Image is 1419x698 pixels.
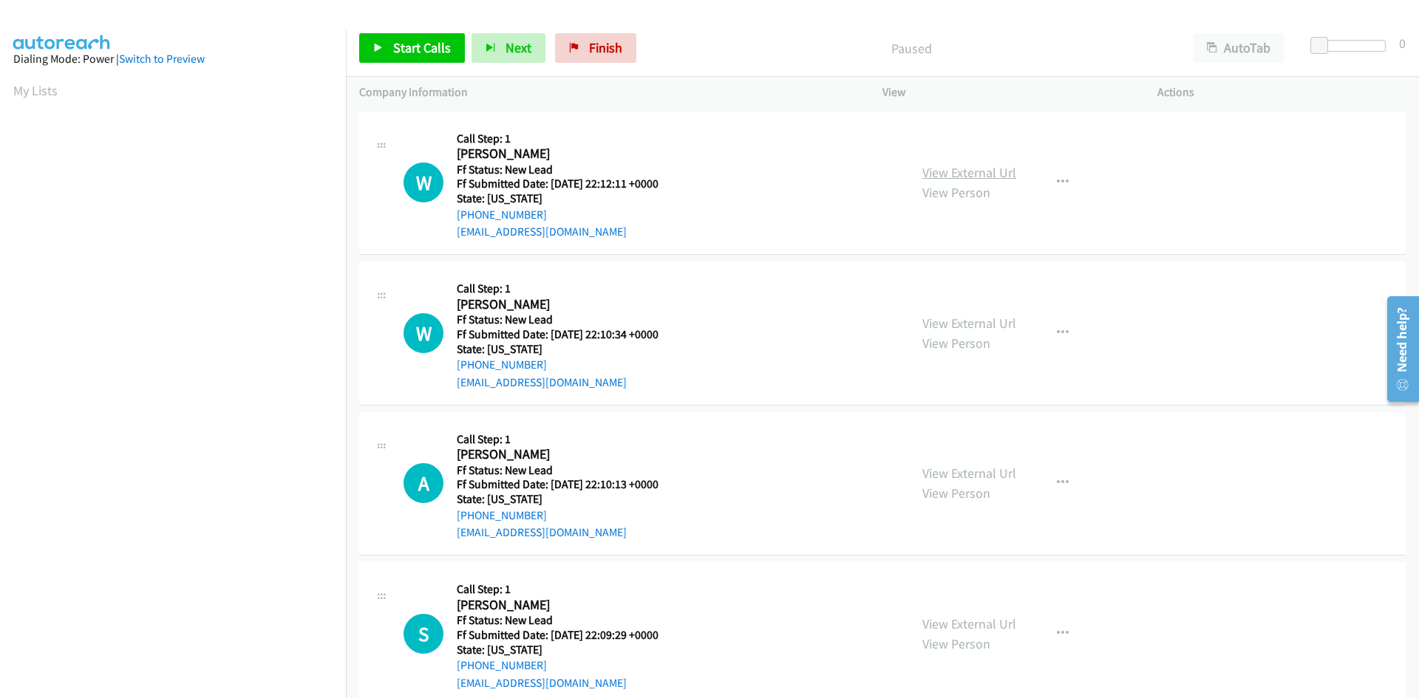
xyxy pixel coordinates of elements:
[457,597,677,614] h2: [PERSON_NAME]
[457,463,677,478] h5: Ff Status: New Lead
[404,614,443,654] h1: S
[404,162,443,202] h1: W
[457,477,677,492] h5: Ff Submitted Date: [DATE] 22:10:13 +0000
[119,52,205,66] a: Switch to Preview
[1376,290,1419,408] iframe: Resource Center
[457,208,547,222] a: [PHONE_NUMBER]
[404,313,443,353] h1: W
[656,38,1166,58] p: Paused
[13,50,333,68] div: Dialing Mode: Power |
[404,614,443,654] div: The call is yet to be attempted
[922,485,990,502] a: View Person
[457,225,627,239] a: [EMAIL_ADDRESS][DOMAIN_NAME]
[457,177,677,191] h5: Ff Submitted Date: [DATE] 22:12:11 +0000
[457,492,677,507] h5: State: [US_STATE]
[393,39,451,56] span: Start Calls
[457,191,677,206] h5: State: [US_STATE]
[457,628,677,643] h5: Ff Submitted Date: [DATE] 22:09:29 +0000
[589,39,622,56] span: Finish
[457,312,677,327] h5: Ff Status: New Lead
[922,184,990,201] a: View Person
[359,33,465,63] a: Start Calls
[457,643,677,657] h5: State: [US_STATE]
[457,676,627,690] a: [EMAIL_ADDRESS][DOMAIN_NAME]
[13,82,58,99] a: My Lists
[457,613,677,628] h5: Ff Status: New Lead
[922,315,1016,332] a: View External Url
[472,33,545,63] button: Next
[1157,83,1406,101] p: Actions
[506,39,531,56] span: Next
[457,146,677,162] h2: [PERSON_NAME]
[404,463,443,503] div: The call is yet to be attempted
[457,432,677,447] h5: Call Step: 1
[457,327,677,342] h5: Ff Submitted Date: [DATE] 22:10:34 +0000
[1318,40,1386,52] div: Delay between calls (in seconds)
[882,83,1131,101] p: View
[457,446,677,463] h2: [PERSON_NAME]
[1399,33,1406,53] div: 0
[555,33,636,63] a: Finish
[457,375,627,389] a: [EMAIL_ADDRESS][DOMAIN_NAME]
[404,162,443,202] div: The call is yet to be attempted
[1193,33,1284,63] button: AutoTab
[457,582,677,597] h5: Call Step: 1
[457,525,627,539] a: [EMAIL_ADDRESS][DOMAIN_NAME]
[457,508,547,522] a: [PHONE_NUMBER]
[457,281,677,296] h5: Call Step: 1
[457,162,677,177] h5: Ff Status: New Lead
[457,357,547,372] a: [PHONE_NUMBER]
[922,465,1016,482] a: View External Url
[922,164,1016,181] a: View External Url
[457,658,547,672] a: [PHONE_NUMBER]
[404,463,443,503] h1: A
[922,335,990,352] a: View Person
[359,83,856,101] p: Company Information
[922,635,990,652] a: View Person
[922,615,1016,632] a: View External Url
[457,131,677,146] h5: Call Step: 1
[457,296,677,313] h2: [PERSON_NAME]
[457,342,677,357] h5: State: [US_STATE]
